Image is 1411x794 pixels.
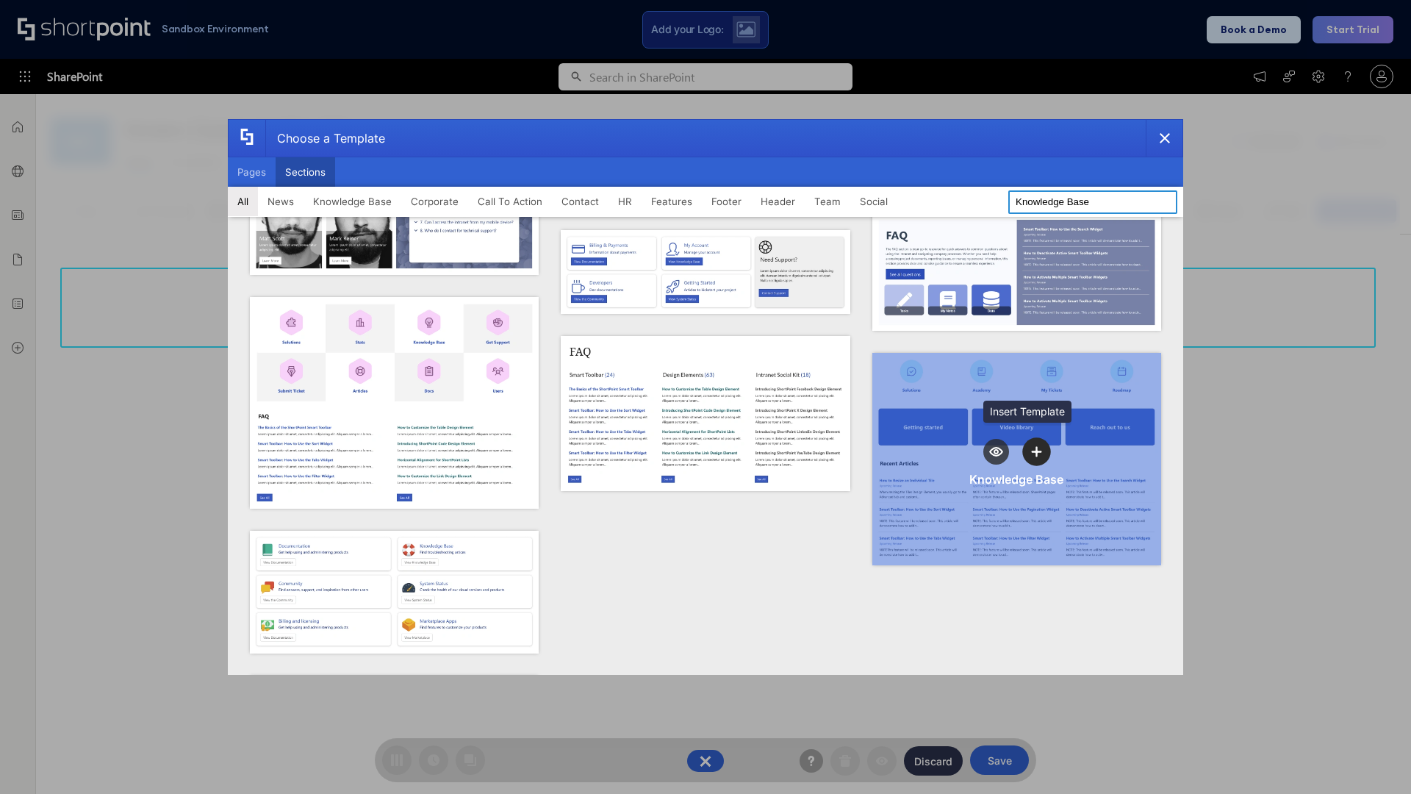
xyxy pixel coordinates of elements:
button: Sections [276,157,335,187]
button: Footer [702,187,751,216]
button: Corporate [401,187,468,216]
div: template selector [228,119,1183,675]
button: Pages [228,157,276,187]
button: HR [608,187,642,216]
button: Features [642,187,702,216]
button: Call To Action [468,187,552,216]
button: Header [751,187,805,216]
div: Knowledge Base [969,472,1063,487]
input: Search [1008,190,1177,214]
div: Choose a Template [265,120,385,157]
button: Team [805,187,850,216]
button: News [258,187,304,216]
button: Contact [552,187,608,216]
iframe: Chat Widget [1338,723,1411,794]
button: Knowledge Base [304,187,401,216]
button: Social [850,187,897,216]
button: All [228,187,258,216]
